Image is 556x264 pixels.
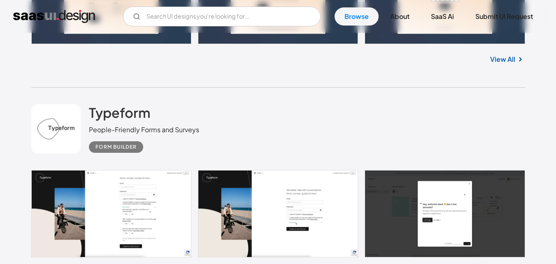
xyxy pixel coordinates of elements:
[13,10,95,23] a: home
[89,104,150,121] h2: Typeform
[123,7,321,26] input: Search UI designs you're looking for...
[380,7,419,26] a: About
[95,142,137,152] div: Form Builder
[421,7,464,26] a: SaaS Ai
[490,54,515,64] a: View All
[465,7,543,26] a: Submit UI Request
[89,104,150,125] a: Typeform
[123,7,321,26] form: Email Form
[335,7,379,26] a: Browse
[89,125,199,135] div: People-Friendly Forms and Surveys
